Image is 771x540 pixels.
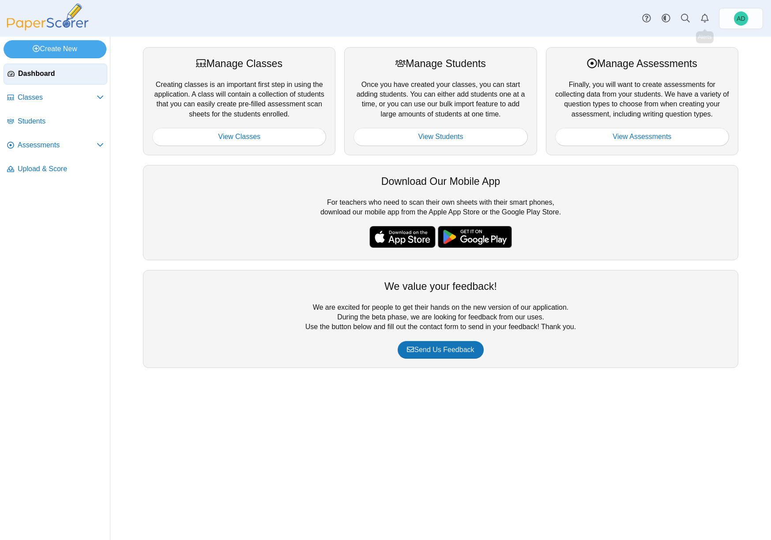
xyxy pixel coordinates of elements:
[4,87,107,109] a: Classes
[4,135,107,156] a: Assessments
[737,15,745,22] span: Andrew Doust
[696,31,714,43] div: Alerts
[354,56,527,71] div: Manage Students
[398,341,483,359] a: Send Us Feedback
[152,128,326,146] a: View Classes
[555,128,729,146] a: View Assessments
[143,270,738,368] div: We are excited for people to get their hands on the new version of our application. During the be...
[555,56,729,71] div: Manage Assessments
[546,47,738,155] div: Finally, you will want to create assessments for collecting data from your students. We have a va...
[18,69,103,79] span: Dashboard
[344,47,537,155] div: Once you have created your classes, you can start adding students. You can either add students on...
[143,47,335,155] div: Creating classes is an important first step in using the application. A class will contain a coll...
[4,64,107,85] a: Dashboard
[18,116,104,126] span: Students
[18,93,97,102] span: Classes
[438,226,512,248] img: google-play-badge.png
[152,174,729,188] div: Download Our Mobile App
[4,111,107,132] a: Students
[152,56,326,71] div: Manage Classes
[407,346,474,353] span: Send Us Feedback
[354,128,527,146] a: View Students
[719,8,763,29] a: Andrew Doust
[152,279,729,293] div: We value your feedback!
[143,165,738,260] div: For teachers who need to scan their own sheets with their smart phones, download our mobile app f...
[18,140,97,150] span: Assessments
[734,11,748,26] span: Andrew Doust
[4,24,92,32] a: PaperScorer
[4,40,106,58] a: Create New
[4,4,92,30] img: PaperScorer
[18,164,104,174] span: Upload & Score
[4,159,107,180] a: Upload & Score
[369,226,436,248] img: apple-store-badge.svg
[695,9,715,28] a: Alerts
